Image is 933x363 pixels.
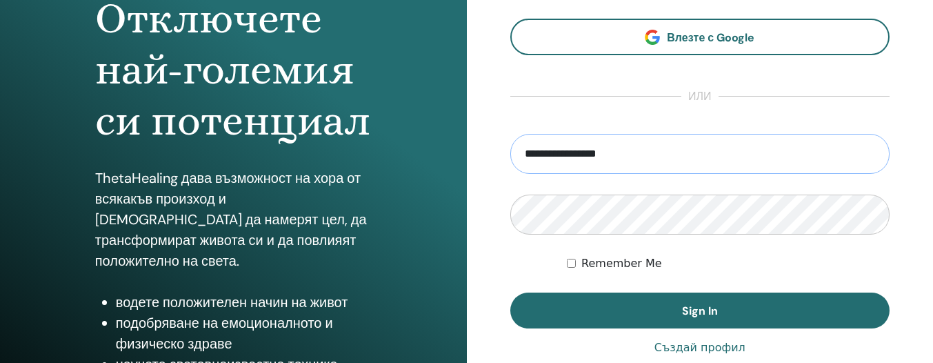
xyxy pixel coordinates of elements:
span: Sign In [682,304,718,318]
label: Remember Me [581,255,662,272]
div: Keep me authenticated indefinitely or until I manually logout [567,255,890,272]
li: подобряване на емоционалното и физическо здраве [116,313,372,354]
a: Създай профил [654,340,745,356]
button: Sign In [510,293,890,328]
li: водете положителен начин на живот [116,292,372,313]
span: или [681,88,719,105]
p: ThetaHealing дава възможност на хора от всякакъв произход и [DEMOGRAPHIC_DATA] да намерят цел, да... [95,168,372,271]
span: Влезте с Google [667,30,754,45]
a: Влезте с Google [510,19,890,55]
